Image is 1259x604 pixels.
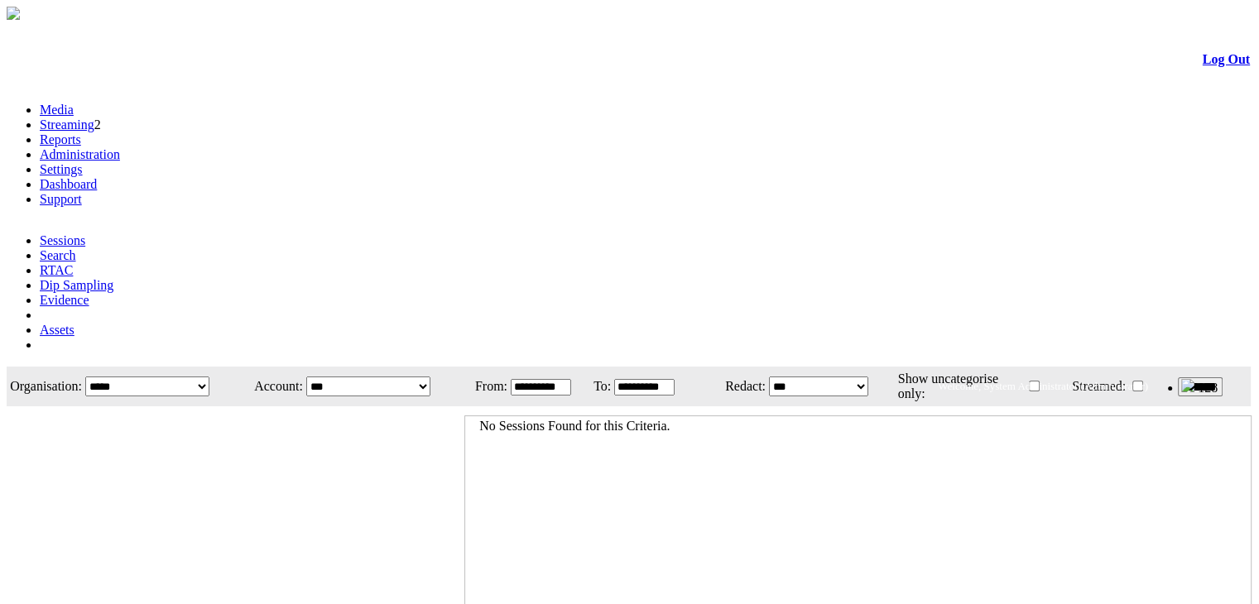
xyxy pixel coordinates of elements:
[40,293,89,307] a: Evidence
[40,323,74,337] a: Assets
[40,117,94,132] a: Streaming
[692,368,766,405] td: Redact:
[40,278,113,292] a: Dip Sampling
[40,147,120,161] a: Administration
[589,368,613,405] td: To:
[40,132,81,146] a: Reports
[466,368,508,405] td: From:
[40,192,82,206] a: Support
[242,368,304,405] td: Account:
[94,117,101,132] span: 2
[938,380,1148,392] span: Welcome, System Administrator (Administrator)
[1198,381,1218,395] span: 128
[479,419,670,433] span: No Sessions Found for this Criteria.
[8,368,83,405] td: Organisation:
[40,162,83,176] a: Settings
[40,103,74,117] a: Media
[1203,52,1250,66] a: Log Out
[898,372,998,400] span: Show uncategorise only:
[7,7,20,20] img: arrow-3.png
[40,263,73,277] a: RTAC
[40,248,76,262] a: Search
[1181,379,1194,392] img: bell25.png
[40,233,85,247] a: Sessions
[40,177,97,191] a: Dashboard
